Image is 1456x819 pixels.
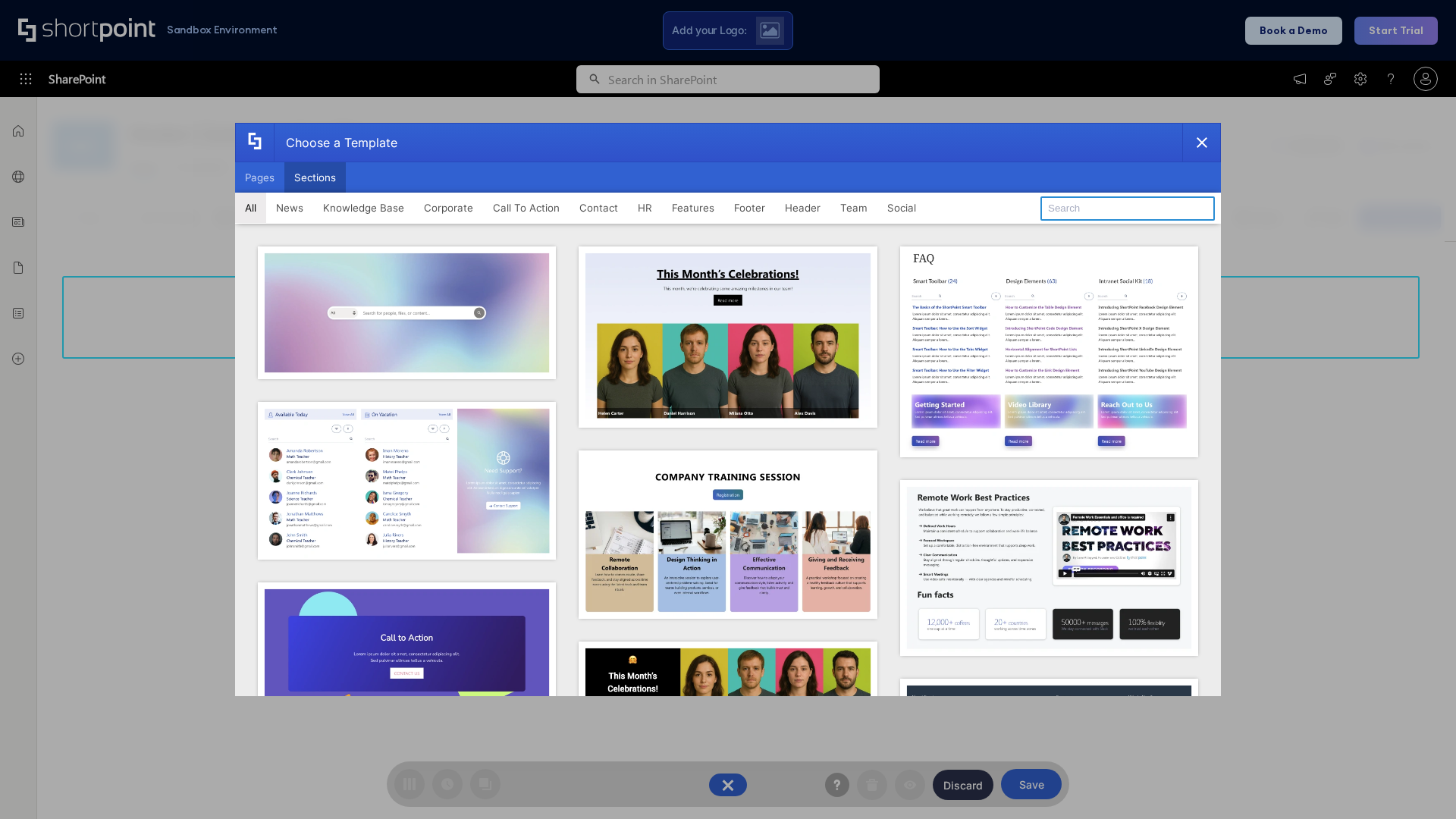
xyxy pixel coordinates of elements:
[1380,746,1456,819] iframe: Chat Widget
[724,193,775,223] button: Footer
[235,162,284,193] button: Pages
[570,193,628,223] button: Contact
[628,193,662,223] button: HR
[266,193,313,223] button: News
[775,193,830,223] button: Header
[274,124,397,162] div: Choose a Template
[414,193,483,223] button: Corporate
[830,193,877,223] button: Team
[235,123,1221,696] div: template selector
[877,193,926,223] button: Social
[235,193,266,223] button: All
[284,162,346,193] button: Sections
[1040,196,1215,221] input: Search
[313,193,414,223] button: Knowledge Base
[662,193,724,223] button: Features
[483,193,570,223] button: Call To Action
